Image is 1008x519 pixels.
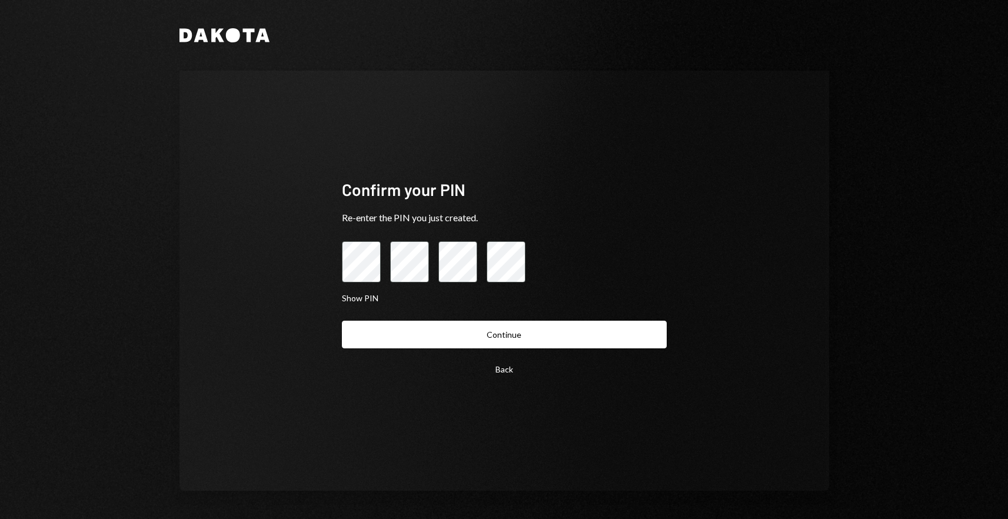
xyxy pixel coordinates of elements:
input: pin code 4 of 4 [487,241,525,282]
input: pin code 1 of 4 [342,241,381,282]
button: Continue [342,321,667,348]
button: Show PIN [342,293,378,304]
input: pin code 3 of 4 [438,241,477,282]
input: pin code 2 of 4 [390,241,429,282]
div: Re-enter the PIN you just created. [342,211,667,225]
button: Back [342,355,667,383]
div: Confirm your PIN [342,178,667,201]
